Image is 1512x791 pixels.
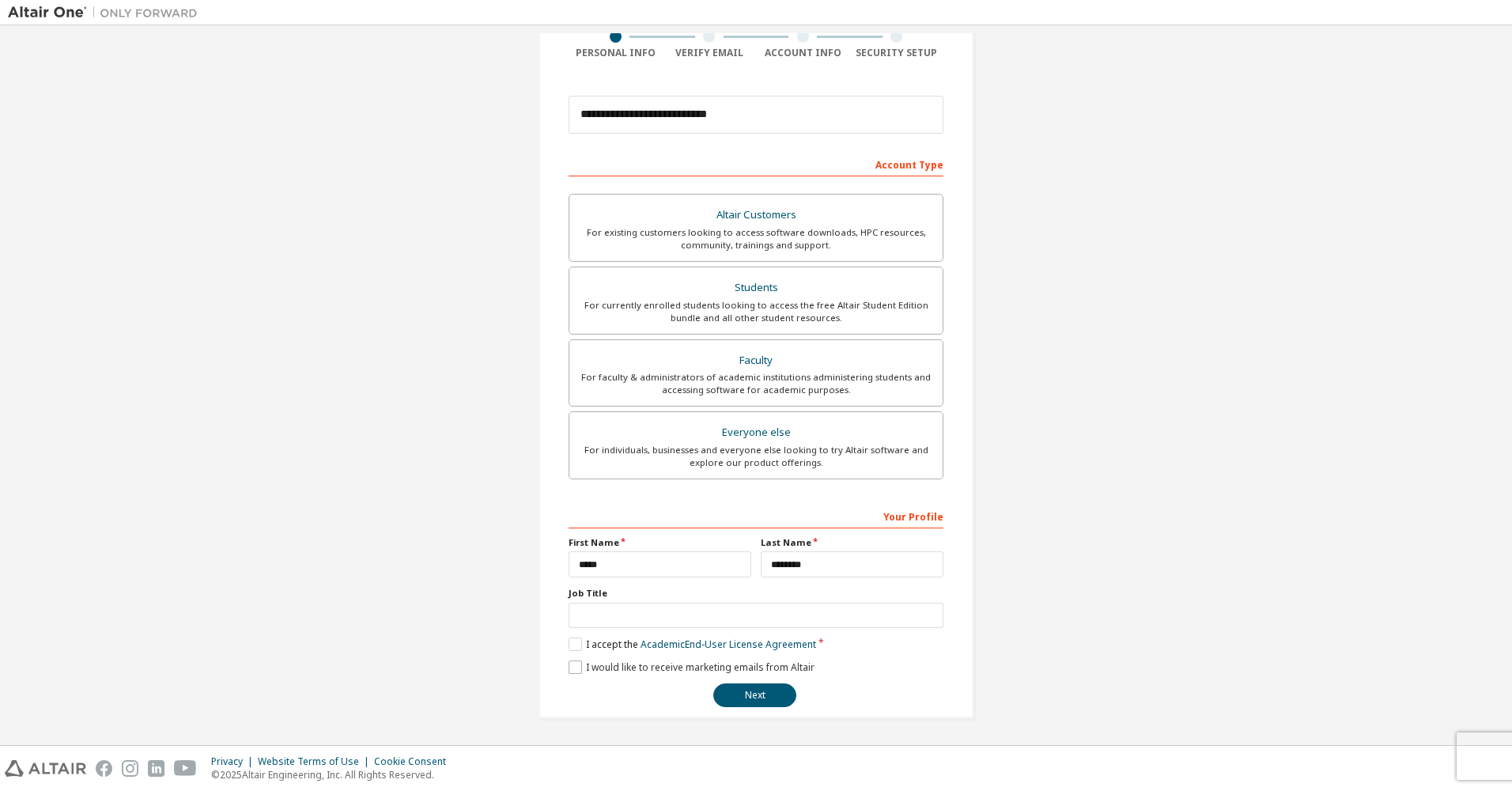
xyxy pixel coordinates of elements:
div: Faculty [579,350,933,372]
div: For individuals, businesses and everyone else looking to try Altair software and explore our prod... [579,444,933,469]
img: altair_logo.svg [5,760,86,777]
div: Personal Info [569,47,663,59]
label: I accept the [569,638,816,651]
div: Altair Customers [579,204,933,226]
div: Privacy [211,755,258,768]
p: © 2025 Altair Engineering, Inc. All Rights Reserved. [211,768,455,782]
a: Academic End-User License Agreement [641,638,816,651]
img: youtube.svg [174,760,197,777]
div: Website Terms of Use [258,755,374,768]
label: Job Title [569,587,943,600]
div: Verify Email [663,47,757,59]
img: instagram.svg [122,760,138,777]
div: Students [579,277,933,299]
img: Altair One [8,5,206,21]
label: First Name [569,536,751,549]
div: Security Setup [850,47,944,59]
label: Last Name [761,536,943,549]
div: Everyone else [579,422,933,444]
div: For currently enrolled students looking to access the free Altair Student Edition bundle and all ... [579,299,933,324]
label: I would like to receive marketing emails from Altair [569,660,815,674]
img: facebook.svg [96,760,112,777]
button: Next [713,683,796,707]
div: Cookie Consent [374,755,455,768]
div: For existing customers looking to access software downloads, HPC resources, community, trainings ... [579,226,933,252]
div: Account Type [569,151,943,176]
div: Account Info [756,47,850,59]
div: For faculty & administrators of academic institutions administering students and accessing softwa... [579,371,933,396]
img: linkedin.svg [148,760,164,777]
div: Your Profile [569,503,943,528]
